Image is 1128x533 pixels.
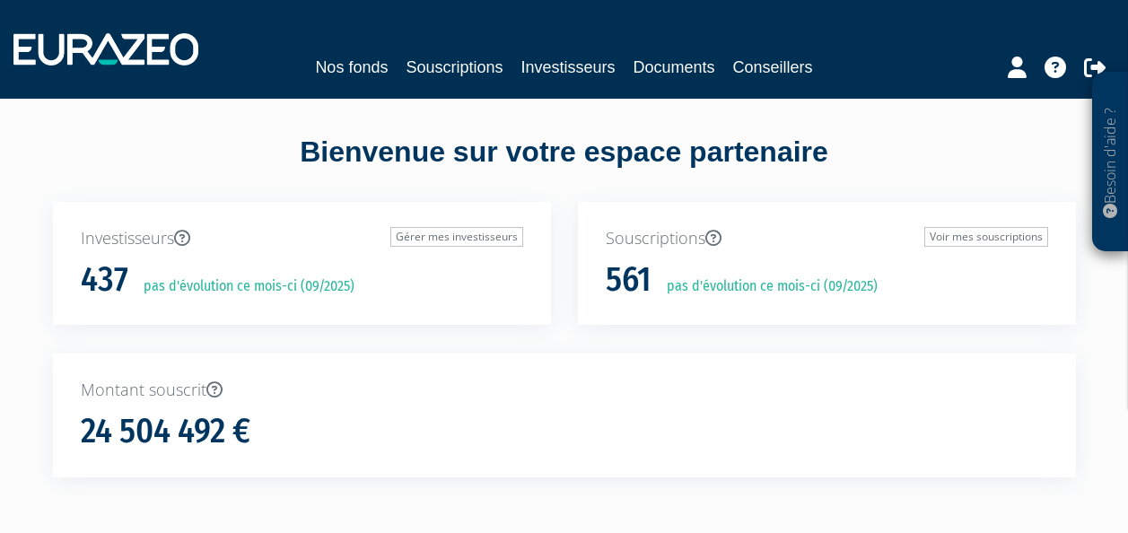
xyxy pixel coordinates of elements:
p: pas d'évolution ce mois-ci (09/2025) [131,276,354,297]
a: Documents [634,55,715,80]
a: Conseillers [733,55,813,80]
a: Nos fonds [315,55,388,80]
p: Besoin d'aide ? [1100,82,1121,243]
p: pas d'évolution ce mois-ci (09/2025) [654,276,878,297]
h1: 437 [81,261,128,299]
a: Voir mes souscriptions [924,227,1048,247]
h1: 24 504 492 € [81,413,250,450]
img: 1732889491-logotype_eurazeo_blanc_rvb.png [13,33,198,66]
a: Investisseurs [520,55,615,80]
a: Souscriptions [406,55,503,80]
div: Bienvenue sur votre espace partenaire [39,132,1089,202]
a: Gérer mes investisseurs [390,227,523,247]
p: Souscriptions [606,227,1048,250]
p: Montant souscrit [81,379,1048,402]
p: Investisseurs [81,227,523,250]
h1: 561 [606,261,651,299]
